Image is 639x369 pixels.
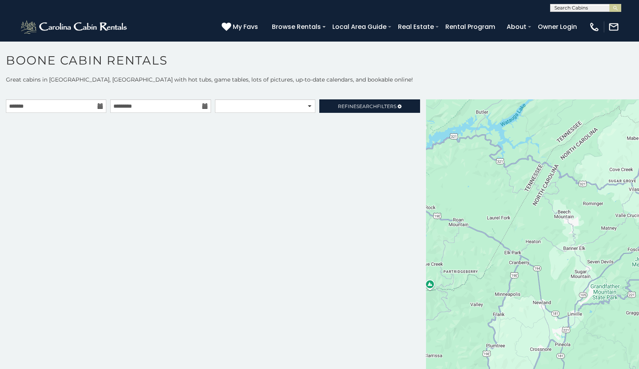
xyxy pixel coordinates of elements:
a: Owner Login [534,20,581,34]
img: White-1-2.png [20,19,129,35]
a: Rental Program [441,20,499,34]
a: My Favs [222,22,260,32]
a: Browse Rentals [268,20,325,34]
img: phone-regular-white.png [589,21,600,32]
span: Search [356,103,377,109]
a: Real Estate [394,20,438,34]
img: mail-regular-white.png [608,21,619,32]
span: Refine Filters [338,103,396,109]
a: Local Area Guide [328,20,390,34]
span: My Favs [233,22,258,32]
a: RefineSearchFilters [319,99,420,113]
a: About [503,20,530,34]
